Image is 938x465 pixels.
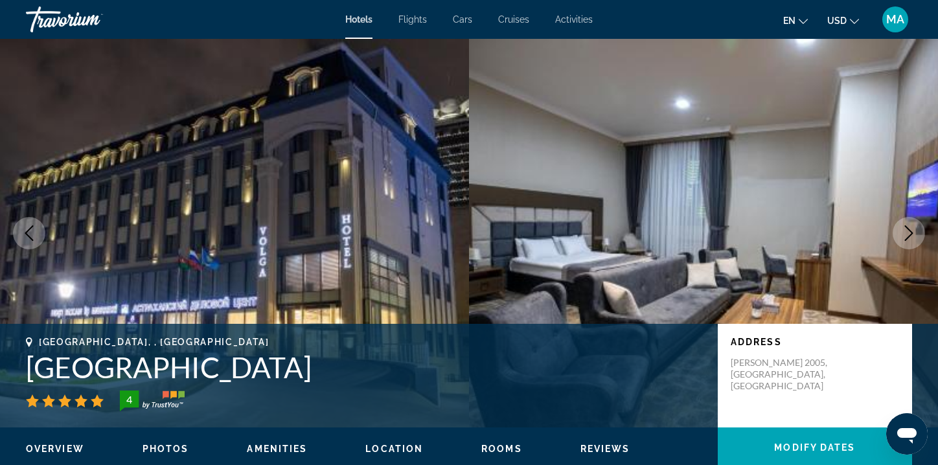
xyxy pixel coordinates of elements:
button: Change language [783,11,808,30]
span: Reviews [580,444,630,454]
a: Flights [398,14,427,25]
a: Travorium [26,3,155,36]
button: User Menu [878,6,912,33]
span: en [783,16,795,26]
span: Location [365,444,423,454]
button: Location [365,443,423,455]
a: Hotels [345,14,372,25]
button: Next image [893,217,925,249]
span: Modify Dates [774,442,855,453]
div: 4 [116,392,142,407]
button: Overview [26,443,84,455]
button: Reviews [580,443,630,455]
button: Change currency [827,11,859,30]
button: Amenities [247,443,307,455]
a: Cars [453,14,472,25]
span: USD [827,16,847,26]
p: Address [731,337,899,347]
p: [PERSON_NAME] 2005, [GEOGRAPHIC_DATA], [GEOGRAPHIC_DATA] [731,357,834,392]
a: Cruises [498,14,529,25]
button: Previous image [13,217,45,249]
img: trustyou-badge-hor.svg [120,391,185,411]
span: [GEOGRAPHIC_DATA], , [GEOGRAPHIC_DATA] [39,337,269,347]
span: Rooms [481,444,522,454]
button: Rooms [481,443,522,455]
span: Photos [143,444,189,454]
iframe: Кнопка запуска окна обмена сообщениями [886,413,928,455]
span: Amenities [247,444,307,454]
span: MA [886,13,904,26]
a: Activities [555,14,593,25]
h1: [GEOGRAPHIC_DATA] [26,350,705,384]
span: Overview [26,444,84,454]
button: Photos [143,443,189,455]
